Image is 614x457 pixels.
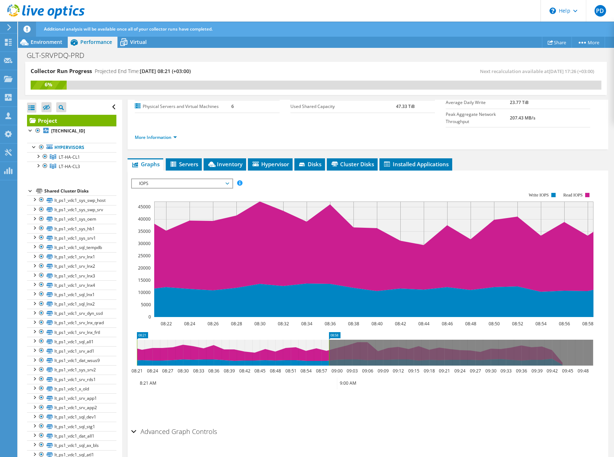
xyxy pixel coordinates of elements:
[44,26,213,32] span: Additional analysis will be available once all of your collector runs have completed.
[193,368,204,374] text: 08:33
[254,321,266,327] text: 08:30
[542,37,572,48] a: Share
[27,412,116,422] a: lt_ps1_vdc1_sql_dev1
[396,103,415,109] b: 47.33 TiB
[301,368,312,374] text: 08:54
[290,103,396,110] label: Used Shared Capacity
[138,216,151,222] text: 40000
[439,368,450,374] text: 09:21
[564,193,583,198] text: Read IOPS
[298,160,321,168] span: Disks
[27,224,116,233] a: lt_ps1_vdc1_sys_hb1
[254,368,266,374] text: 08:45
[162,368,173,374] text: 08:27
[500,368,512,374] text: 09:33
[208,321,219,327] text: 08:26
[347,368,358,374] text: 09:03
[140,68,191,74] span: [DATE] 08:21 (+03:00)
[141,302,151,308] text: 5000
[582,321,593,327] text: 08:58
[330,160,374,168] span: Cluster Disks
[446,111,510,125] label: Peak Aggregate Network Throughput
[442,321,453,327] text: 08:46
[549,68,594,74] span: [DATE] 17:26 (+03:00)
[408,368,419,374] text: 09:15
[529,193,549,198] text: Write IOPS
[59,154,80,160] span: LT-HA-CL1
[531,368,543,374] text: 09:39
[418,321,430,327] text: 08:44
[132,368,143,374] text: 08:21
[224,368,235,374] text: 08:39
[135,103,231,110] label: Physical Servers and Virtual Machines
[278,321,289,327] text: 08:32
[27,337,116,346] a: lt_ps1_vdc1_sql_all1
[231,103,234,109] b: 6
[485,368,497,374] text: 09:30
[130,39,147,45] span: Virtual
[138,204,151,210] text: 45000
[270,368,281,374] text: 08:48
[131,424,217,439] h2: Advanced Graph Controls
[27,290,116,299] a: lt_ps1_vdc1_sql_lnx1
[348,321,359,327] text: 08:38
[301,321,312,327] text: 08:34
[393,368,404,374] text: 09:12
[27,115,116,126] a: Project
[138,277,151,283] text: 15000
[516,368,527,374] text: 09:36
[383,160,449,168] span: Installed Applications
[470,368,481,374] text: 09:27
[44,187,116,195] div: Shared Cluster Disks
[512,321,523,327] text: 08:52
[207,160,243,168] span: Inventory
[562,368,573,374] text: 09:45
[465,321,476,327] text: 08:48
[59,163,80,169] span: LT-HA-CL3
[27,299,116,309] a: lt_ps1_vdc1_sql_lnx2
[27,152,116,162] a: LT-HA-CL1
[571,37,605,48] a: More
[510,115,535,121] b: 207.43 MB/s
[27,356,116,365] a: lt_ps1_vdc1_dat_wsus9
[578,368,589,374] text: 09:48
[550,8,556,14] svg: \n
[27,162,116,171] a: LT-HA-CL3
[424,368,435,374] text: 09:18
[371,321,383,327] text: 08:40
[27,422,116,431] a: lt_ps1_vdc1_sql_stg1
[161,321,172,327] text: 08:22
[138,228,151,234] text: 35000
[362,368,373,374] text: 09:06
[285,368,297,374] text: 08:51
[178,368,189,374] text: 08:30
[27,431,116,440] a: lt_ps1_vdc1_dat_all1
[138,240,151,246] text: 30000
[547,368,558,374] text: 09:42
[138,265,151,271] text: 20000
[27,126,116,136] a: [TECHNICAL_ID]
[27,214,116,224] a: lt_ps1_vdc1_sys_oem
[252,160,289,168] span: Hypervisor
[27,318,116,327] a: lt_ps1_vdc1_srv_lnx_qrad
[135,134,177,140] a: More Information
[27,384,116,393] a: lt_ps1_vdc1_x_old
[27,252,116,262] a: lt_ps1_vdc1_srv_lnx1
[316,368,327,374] text: 08:57
[31,81,67,89] div: 6%
[489,321,500,327] text: 08:50
[148,314,151,320] text: 0
[27,243,116,252] a: lt_ps1_vdc1_sql_tempdb
[325,321,336,327] text: 08:36
[131,160,160,168] span: Graphs
[27,271,116,280] a: lt_ps1_vdc1_srv_lnx3
[169,160,198,168] span: Servers
[27,195,116,205] a: lt_ps1_vdc1_sys_swp_host
[595,5,606,17] span: PD
[454,368,466,374] text: 09:24
[138,289,151,295] text: 10000
[559,321,570,327] text: 08:56
[27,233,116,243] a: lt_ps1_vdc1_sys_srv1
[208,368,219,374] text: 08:36
[27,143,116,152] a: Hypervisors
